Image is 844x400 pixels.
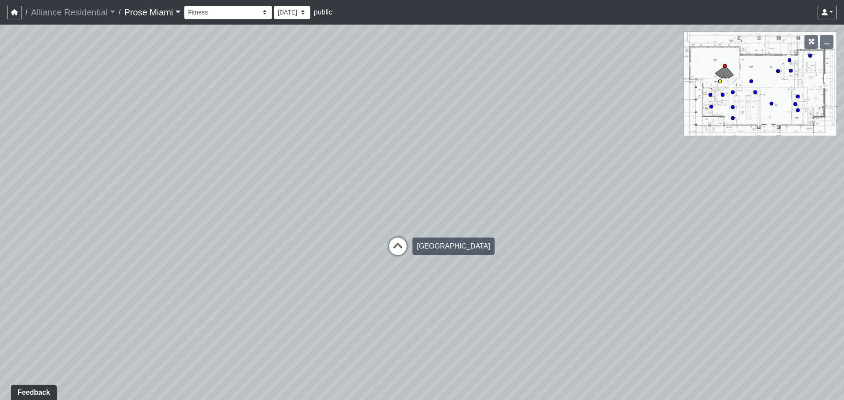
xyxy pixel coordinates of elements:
a: Alliance Residential [31,4,115,21]
div: [GEOGRAPHIC_DATA] [412,238,495,255]
a: Prose Miami [124,4,181,21]
span: public [314,8,332,16]
span: / [22,4,31,21]
span: / [115,4,124,21]
iframe: Ybug feedback widget [7,382,58,400]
